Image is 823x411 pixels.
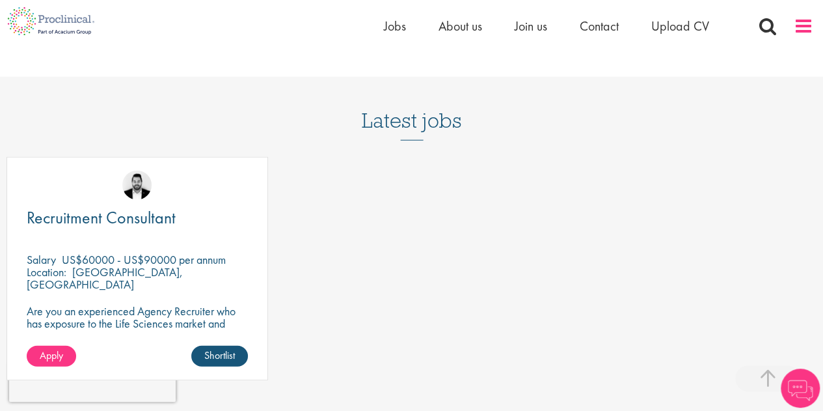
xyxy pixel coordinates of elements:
span: Location: [27,264,66,279]
p: Are you an experienced Agency Recruiter who has exposure to the Life Sciences market and looking ... [27,305,248,342]
a: Shortlist [191,346,248,367]
a: Contact [580,18,619,35]
a: About us [438,18,482,35]
span: Apply [40,348,63,362]
a: Jobs [384,18,406,35]
span: Recruitment Consultant [27,206,176,229]
a: Upload CV [651,18,709,35]
p: US$60000 - US$90000 per annum [62,252,226,267]
p: [GEOGRAPHIC_DATA], [GEOGRAPHIC_DATA] [27,264,183,292]
img: Ross Wilkings [122,171,152,200]
h3: Latest jobs [362,77,462,141]
img: Chatbot [781,369,820,408]
span: Salary [27,252,56,267]
a: Recruitment Consultant [27,210,248,226]
a: Apply [27,346,76,367]
a: Join us [515,18,547,35]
